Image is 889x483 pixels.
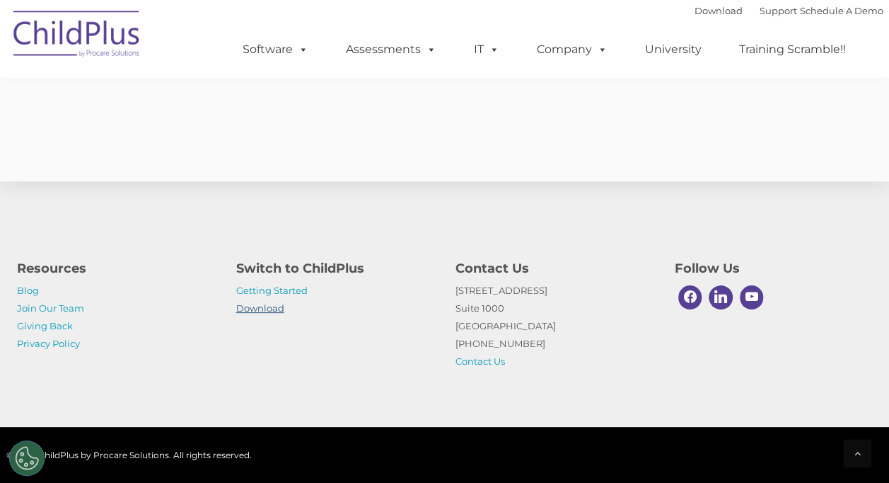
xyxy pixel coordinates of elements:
h4: Resources [17,258,215,278]
a: University [631,35,716,64]
h4: Switch to ChildPlus [236,258,434,278]
a: Privacy Policy [17,338,80,349]
span: © 2025 ChildPlus by Procare Solutions. All rights reserved. [6,450,252,460]
a: Support [760,5,797,16]
a: Assessments [332,35,451,64]
button: Cookies Settings [9,441,45,476]
font: | [695,5,883,16]
a: IT [460,35,513,64]
a: Giving Back [17,320,73,331]
a: Training Scramble!! [725,35,860,64]
a: Facebook [675,282,706,313]
p: [STREET_ADDRESS] Suite 1000 [GEOGRAPHIC_DATA] [PHONE_NUMBER] [455,282,653,370]
a: Software [228,35,323,64]
a: Getting Started [236,285,308,296]
a: Download [236,302,284,314]
span: Last name [209,93,252,104]
a: Blog [17,285,39,296]
a: Join Our Team [17,302,84,314]
a: Schedule A Demo [800,5,883,16]
a: Company [523,35,622,64]
img: ChildPlus by Procare Solutions [6,1,148,72]
a: Youtube [736,282,767,313]
h4: Contact Us [455,258,653,278]
a: Contact Us [455,356,505,367]
a: Linkedin [705,282,736,313]
h4: Follow Us [675,258,873,278]
a: Download [695,5,743,16]
span: Phone number [209,152,269,162]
